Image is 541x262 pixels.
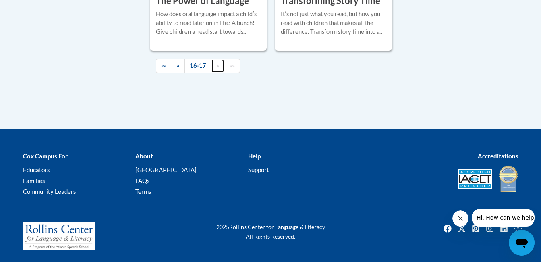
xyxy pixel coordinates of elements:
[483,222,496,235] a: Instagram
[161,62,167,69] span: ««
[229,62,235,69] span: »»
[177,62,180,69] span: «
[135,166,197,173] a: [GEOGRAPHIC_DATA]
[23,177,45,184] a: Families
[172,59,185,73] a: Previous
[216,62,219,69] span: »
[441,222,454,235] a: Facebook
[497,222,510,235] img: LinkedIn icon
[156,10,261,36] div: How does oral language impact a childʹs ability to read later on in life? A bunch! Give children ...
[281,10,386,36] div: Itʹs not just what you read, but how you read with children that makes all the difference. Transf...
[452,210,468,227] iframe: Close message
[498,165,518,193] img: IDA® Accredited
[469,222,482,235] a: Pinterest
[483,222,496,235] img: Instagram icon
[469,222,482,235] img: Pinterest icon
[512,222,524,235] img: Facebook group icon
[156,59,172,73] a: Begining
[23,152,68,160] b: Cox Campus For
[455,222,468,235] a: Twitter
[216,223,229,230] span: 2025
[224,59,240,73] a: End
[248,152,261,160] b: Help
[497,222,510,235] a: Linkedin
[512,222,524,235] a: Facebook Group
[23,188,76,195] a: Community Leaders
[5,6,65,12] span: Hi. How can we help?
[135,177,150,184] a: FAQs
[23,166,50,173] a: Educators
[135,152,153,160] b: About
[455,222,468,235] img: Twitter icon
[458,169,492,189] img: Accredited IACET® Provider
[184,59,211,73] a: 16-17
[478,152,518,160] b: Accreditations
[248,166,269,173] a: Support
[135,188,151,195] a: Terms
[441,222,454,235] img: Facebook icon
[211,59,224,73] a: Next
[186,222,355,241] div: Rollins Center for Language & Literacy All Rights Reserved.
[509,230,535,256] iframe: Button to launch messaging window
[472,209,535,227] iframe: Message from company
[23,222,95,250] img: Rollins Center for Language & Literacy - A Program of the Atlanta Speech School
